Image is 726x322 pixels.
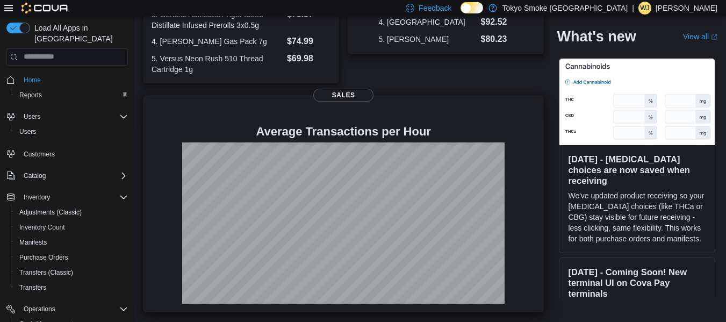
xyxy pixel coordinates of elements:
a: View allExternal link [683,32,717,41]
a: Users [15,125,40,138]
button: Operations [19,303,60,316]
dt: 4. [PERSON_NAME] Gas Pack 7g [152,36,283,47]
button: Users [2,109,132,124]
h2: What's new [557,28,636,45]
h3: [DATE] - [MEDICAL_DATA] choices are now saved when receiving [568,154,706,186]
input: Dark Mode [461,2,483,13]
button: Purchase Orders [11,250,132,265]
span: Load All Apps in [GEOGRAPHIC_DATA] [30,23,128,44]
dt: 5. [PERSON_NAME] [378,34,476,45]
span: Transfers (Classic) [19,268,73,277]
span: Reports [15,89,128,102]
span: Purchase Orders [15,251,128,264]
span: Inventory Count [19,223,65,232]
span: Customers [24,150,55,159]
span: Transfers [19,283,46,292]
button: Users [11,124,132,139]
dd: $92.52 [481,16,514,28]
p: We've updated product receiving so your [MEDICAL_DATA] choices (like THCa or CBG) stay visible fo... [568,190,706,244]
span: Users [15,125,128,138]
span: Home [19,73,128,87]
span: Inventory Count [15,221,128,234]
span: Operations [24,305,55,313]
span: Catalog [24,171,46,180]
span: Home [24,76,41,84]
dt: 5. Versus Neon Rush 510 Thread Cartridge 1g [152,53,283,75]
span: Adjustments (Classic) [15,206,128,219]
span: Manifests [19,238,47,247]
button: Home [2,72,132,88]
span: Sales [313,89,373,102]
button: Reports [11,88,132,103]
button: Inventory [19,191,54,204]
dd: $74.99 [287,35,330,48]
span: Transfers [15,281,128,294]
button: Users [19,110,45,123]
a: Transfers [15,281,51,294]
div: William Jenkins [638,2,651,15]
a: Adjustments (Classic) [15,206,86,219]
span: Users [24,112,40,121]
span: Users [19,127,36,136]
span: Adjustments (Classic) [19,208,82,217]
button: Catalog [2,168,132,183]
button: Operations [2,302,132,317]
button: Catalog [19,169,50,182]
a: Manifests [15,236,51,249]
dd: $69.98 [287,52,330,65]
a: Home [19,74,45,87]
span: Customers [19,147,128,160]
button: Manifests [11,235,132,250]
span: Manifests [15,236,128,249]
svg: External link [711,34,717,40]
button: Adjustments (Classic) [11,205,132,220]
span: WJ [640,2,649,15]
span: Catalog [19,169,128,182]
span: Inventory [24,193,50,202]
dt: 3. General Admission Tiger Blood Distillate Infused Prerolls 3x0.5g [152,9,283,31]
p: [PERSON_NAME] [656,2,717,15]
button: Customers [2,146,132,161]
span: Users [19,110,128,123]
span: Feedback [419,3,451,13]
a: Transfers (Classic) [15,266,77,279]
p: Tokyo Smoke [GEOGRAPHIC_DATA] [502,2,628,15]
a: Reports [15,89,46,102]
p: | [632,2,634,15]
a: Purchase Orders [15,251,73,264]
h3: [DATE] - Coming Soon! New terminal UI on Cova Pay terminals [568,267,706,299]
dt: 4. [GEOGRAPHIC_DATA] [378,17,476,27]
h4: Average Transactions per Hour [152,125,535,138]
span: Inventory [19,191,128,204]
span: Operations [19,303,128,316]
a: Customers [19,148,59,161]
button: Transfers (Classic) [11,265,132,280]
a: Inventory Count [15,221,69,234]
button: Transfers [11,280,132,295]
span: Purchase Orders [19,253,68,262]
button: Inventory Count [11,220,132,235]
button: Inventory [2,190,132,205]
span: Transfers (Classic) [15,266,128,279]
dd: $80.23 [481,33,514,46]
span: Dark Mode [461,13,461,14]
img: Cova [21,3,69,13]
span: Reports [19,91,42,99]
